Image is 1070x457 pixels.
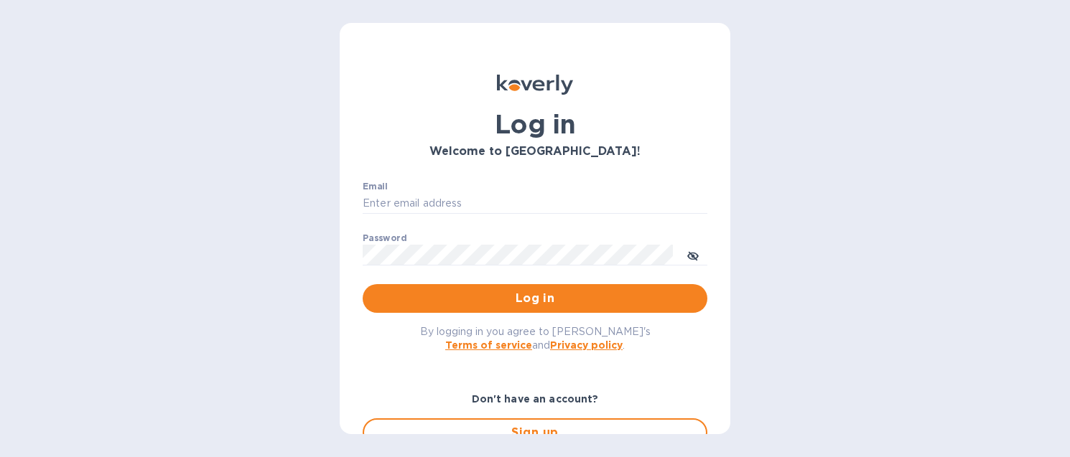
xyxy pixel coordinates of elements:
b: Don't have an account? [472,393,599,405]
input: Enter email address [363,193,707,215]
a: Terms of service [445,339,532,351]
h1: Log in [363,109,707,139]
button: toggle password visibility [679,240,707,269]
h3: Welcome to [GEOGRAPHIC_DATA]! [363,145,707,159]
span: Log in [374,290,696,307]
button: Sign up [363,418,707,447]
img: Koverly [497,75,573,95]
label: Password [363,234,406,242]
span: Sign up [376,424,694,441]
label: Email [363,182,388,191]
button: Log in [363,284,707,313]
span: By logging in you agree to [PERSON_NAME]'s and . [420,326,651,351]
a: Privacy policy [550,339,623,351]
